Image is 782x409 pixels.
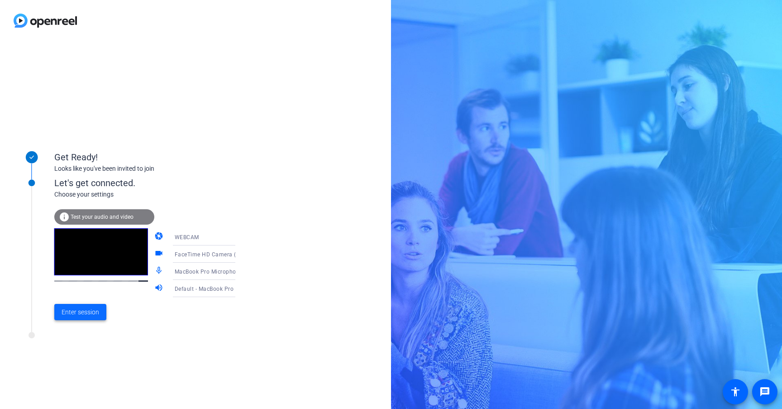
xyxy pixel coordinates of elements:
span: MacBook Pro Microphone (Built-in) [175,268,267,275]
mat-icon: info [59,212,70,222]
mat-icon: mic_none [154,266,165,277]
span: Test your audio and video [71,214,134,220]
mat-icon: videocam [154,249,165,260]
div: Let's get connected. [54,176,254,190]
mat-icon: accessibility [730,386,741,397]
span: Default - MacBook Pro Speakers (Built-in) [175,285,284,292]
mat-icon: message [759,386,770,397]
button: Enter session [54,304,106,320]
span: Enter session [62,308,99,317]
div: Get Ready! [54,150,235,164]
mat-icon: volume_up [154,283,165,294]
mat-icon: camera [154,231,165,242]
div: Looks like you've been invited to join [54,164,235,173]
div: Choose your settings [54,190,254,199]
span: FaceTime HD Camera (3A71:F4B5) [175,250,267,258]
span: WEBCAM [175,234,199,241]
